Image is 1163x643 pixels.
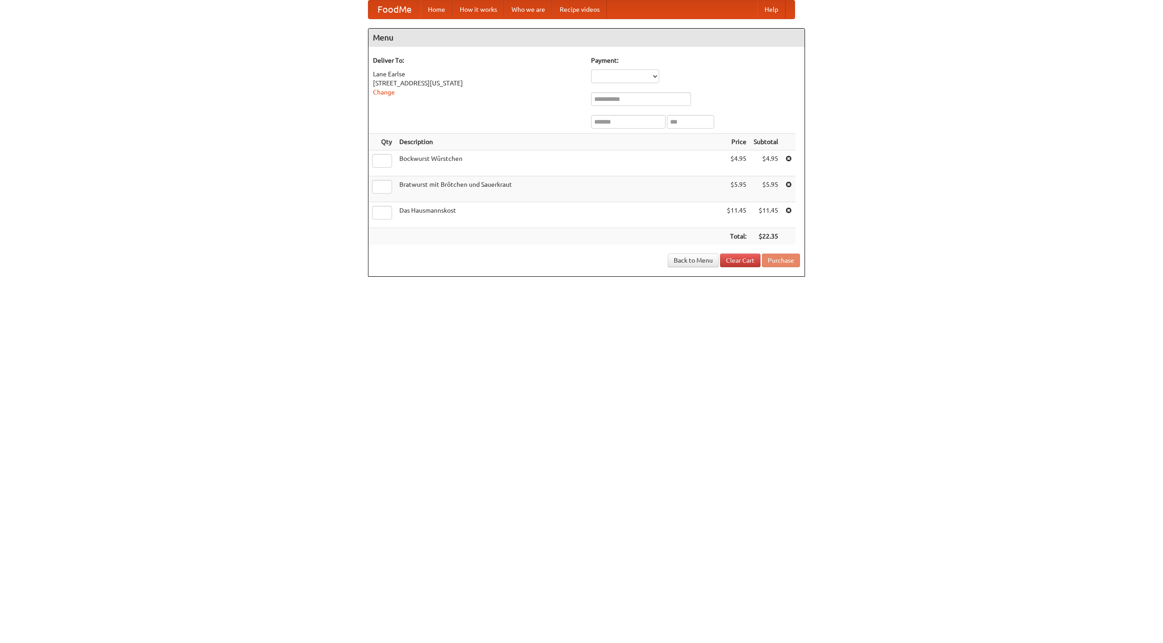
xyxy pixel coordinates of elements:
[750,228,782,245] th: $22.35
[373,70,582,79] div: Lane Earlse
[396,150,723,176] td: Bockwurst Würstchen
[762,254,800,267] button: Purchase
[373,79,582,88] div: [STREET_ADDRESS][US_STATE]
[750,150,782,176] td: $4.95
[504,0,552,19] a: Who we are
[591,56,800,65] h5: Payment:
[552,0,607,19] a: Recipe videos
[368,134,396,150] th: Qty
[723,228,750,245] th: Total:
[373,89,395,96] a: Change
[368,0,421,19] a: FoodMe
[421,0,452,19] a: Home
[723,176,750,202] td: $5.95
[368,29,805,47] h4: Menu
[668,254,719,267] a: Back to Menu
[373,56,582,65] h5: Deliver To:
[396,134,723,150] th: Description
[396,202,723,228] td: Das Hausmannskost
[750,202,782,228] td: $11.45
[757,0,785,19] a: Help
[396,176,723,202] td: Bratwurst mit Brötchen und Sauerkraut
[723,150,750,176] td: $4.95
[750,176,782,202] td: $5.95
[723,134,750,150] th: Price
[720,254,760,267] a: Clear Cart
[452,0,504,19] a: How it works
[723,202,750,228] td: $11.45
[750,134,782,150] th: Subtotal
